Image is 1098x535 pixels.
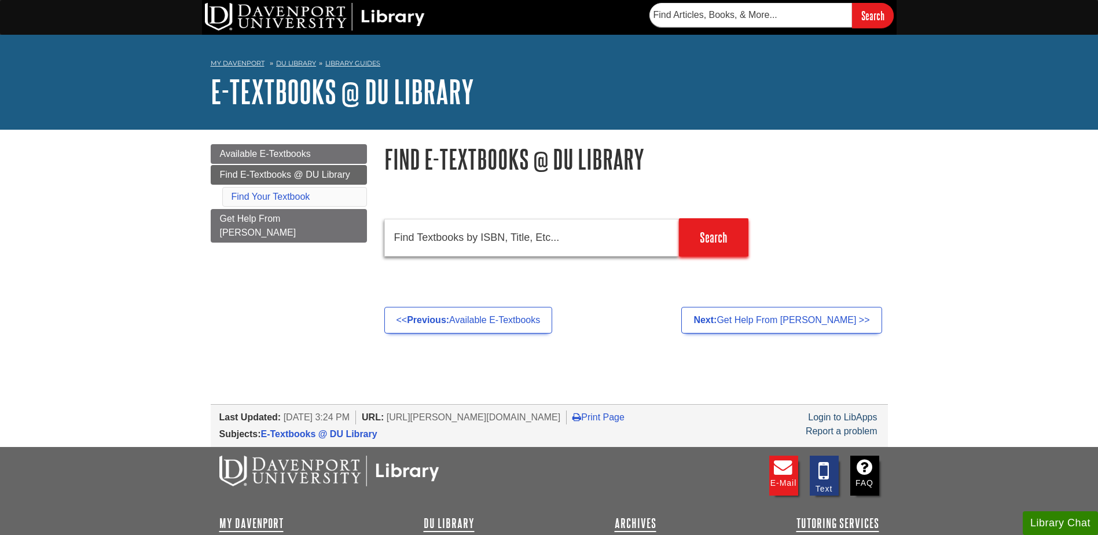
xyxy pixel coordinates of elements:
[211,144,367,243] div: Guide Page Menu
[211,56,888,74] nav: breadcrumb
[219,412,281,422] span: Last Updated:
[852,3,894,28] input: Search
[211,144,367,164] a: Available E-Textbooks
[1023,511,1098,535] button: Library Chat
[679,218,748,256] input: Search
[219,516,284,530] a: My Davenport
[615,516,656,530] a: Archives
[219,456,439,486] img: DU Libraries
[220,214,296,237] span: Get Help From [PERSON_NAME]
[649,3,852,27] input: Find Articles, Books, & More...
[211,74,474,109] a: E-Textbooks @ DU Library
[384,219,679,256] input: Find Textbooks by ISBN, Title, Etc...
[220,149,311,159] span: Available E-Textbooks
[850,456,879,496] a: FAQ
[384,144,888,174] h1: Find E-Textbooks @ DU Library
[693,315,717,325] strong: Next:
[810,456,839,496] a: Text
[211,209,367,243] a: Get Help From [PERSON_NAME]
[808,412,877,422] a: Login to LibApps
[220,170,350,179] span: Find E-Textbooks @ DU Library
[211,165,367,185] a: Find E-Textbooks @ DU Library
[205,3,425,31] img: DU Library
[649,3,894,28] form: Searches DU Library's articles, books, and more
[407,315,449,325] strong: Previous:
[232,192,310,201] a: Find Your Textbook
[284,412,350,422] span: [DATE] 3:24 PM
[211,58,265,68] a: My Davenport
[384,307,553,334] a: <<Previous:Available E-Textbooks
[572,412,581,422] i: Print Page
[219,429,261,439] span: Subjects:
[796,516,879,530] a: Tutoring Services
[276,59,316,67] a: DU Library
[387,412,561,422] span: [URL][PERSON_NAME][DOMAIN_NAME]
[325,59,380,67] a: Library Guides
[572,412,625,422] a: Print Page
[769,456,798,496] a: E-mail
[261,429,377,439] a: E-Textbooks @ DU Library
[424,516,475,530] a: DU Library
[681,307,882,334] a: Next:Get Help From [PERSON_NAME] >>
[362,412,384,422] span: URL:
[806,426,877,436] a: Report a problem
